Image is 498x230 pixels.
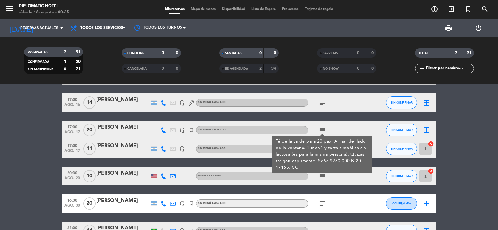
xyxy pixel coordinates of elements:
button: menu [5,4,14,15]
i: turned_in_not [189,201,194,206]
span: 11 [83,143,96,155]
span: Lista de Espera [248,7,279,11]
span: Sin menú asignado [198,101,226,104]
span: RE AGENDADA [225,67,248,70]
i: power_settings_new [475,24,482,32]
button: SIN CONFIRMAR [386,124,417,136]
span: ago. 17 [64,149,80,156]
div: [PERSON_NAME] [96,123,149,131]
span: NO SHOW [323,67,339,70]
strong: 2 [259,66,262,71]
input: Filtrar por nombre... [425,65,474,72]
strong: 34 [271,66,277,71]
span: ago. 16 [64,103,80,110]
button: SIN CONFIRMAR [386,170,417,182]
span: Mapa de mesas [188,7,219,11]
span: Todos los servicios [80,26,123,30]
span: Sin menú asignado [198,202,226,204]
span: CANCELADA [127,67,147,70]
strong: 0 [176,66,180,71]
span: 10 [83,170,96,182]
div: [PERSON_NAME] [96,197,149,205]
i: headset_mic [179,201,185,206]
i: [DATE] [5,21,38,35]
strong: 0 [357,51,359,55]
strong: 6 [64,67,66,71]
strong: 7 [455,51,457,55]
strong: 71 [76,67,82,71]
span: SIN CONFIRMAR [391,101,413,104]
span: Menú a la carta [198,175,221,177]
i: turned_in_not [464,5,472,13]
strong: 0 [259,51,262,55]
span: 20 [83,197,96,210]
span: SIN CONFIRMAR [391,147,413,150]
span: 17:00 [64,96,80,103]
span: 17:00 [64,142,80,149]
strong: 20 [76,59,82,64]
strong: 0 [162,51,164,55]
strong: 7 [64,50,66,54]
i: turned_in_not [189,127,194,133]
span: Pre-acceso [279,7,302,11]
button: SIN CONFIRMAR [386,96,417,109]
span: Reservas actuales [20,25,58,31]
i: subject [318,200,326,207]
i: headset_mic [179,100,185,106]
span: ago. 17 [64,130,80,137]
span: Sin menú asignado [198,129,226,131]
i: subject [318,99,326,106]
i: border_all [423,99,430,106]
strong: 0 [176,51,180,55]
span: ago. 30 [64,204,80,211]
span: 20:30 [64,169,80,176]
i: subject [318,172,326,180]
i: subject [318,126,326,134]
i: headset_mic [179,127,185,133]
span: RESERVADAS [28,51,48,54]
i: arrow_drop_down [58,24,65,32]
i: filter_list [418,65,425,72]
strong: 1 [64,59,66,64]
div: [PERSON_NAME] [96,96,149,104]
i: exit_to_app [448,5,455,13]
span: CHECK INS [127,52,144,55]
div: [PERSON_NAME] [96,169,149,177]
span: SERVIDAS [323,52,338,55]
div: sábado 16. agosto - 00:25 [19,9,69,16]
span: Sin menú asignado [198,147,226,150]
strong: 0 [357,66,359,71]
span: ago. 20 [64,176,80,183]
button: SIN CONFIRMAR [386,143,417,155]
strong: 0 [371,51,375,55]
i: cancel [428,141,434,147]
span: 20 [83,124,96,136]
i: search [481,5,489,13]
i: menu [5,4,14,13]
strong: 91 [76,50,82,54]
span: CONFIRMADA [392,202,411,205]
strong: 0 [274,51,277,55]
span: 16:30 [64,196,80,204]
i: cancel [428,168,434,174]
strong: 91 [467,51,473,55]
div: Diplomatic Hotel [19,3,69,9]
span: Tarjetas de regalo [302,7,336,11]
span: SIN CONFIRMAR [391,128,413,132]
span: TOTAL [419,52,428,55]
strong: 0 [162,66,164,71]
span: SIN CONFIRMAR [391,174,413,178]
i: headset_mic [179,146,185,152]
span: 17:00 [64,123,80,130]
span: print [445,24,452,32]
i: border_all [423,200,430,207]
button: CONFIRMADA [386,197,417,210]
i: border_all [423,126,430,134]
i: add_circle_outline [431,5,438,13]
div: [PERSON_NAME] [96,142,149,150]
span: SENTADAS [225,52,242,55]
span: 14 [83,96,96,109]
div: Té de la tarde para 20 pax. Armar del lado de la ventana. 1 menú y torta simbólica sin lactosa (e... [276,138,369,171]
span: Mis reservas [162,7,188,11]
span: CONFIRMADA [28,60,49,63]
